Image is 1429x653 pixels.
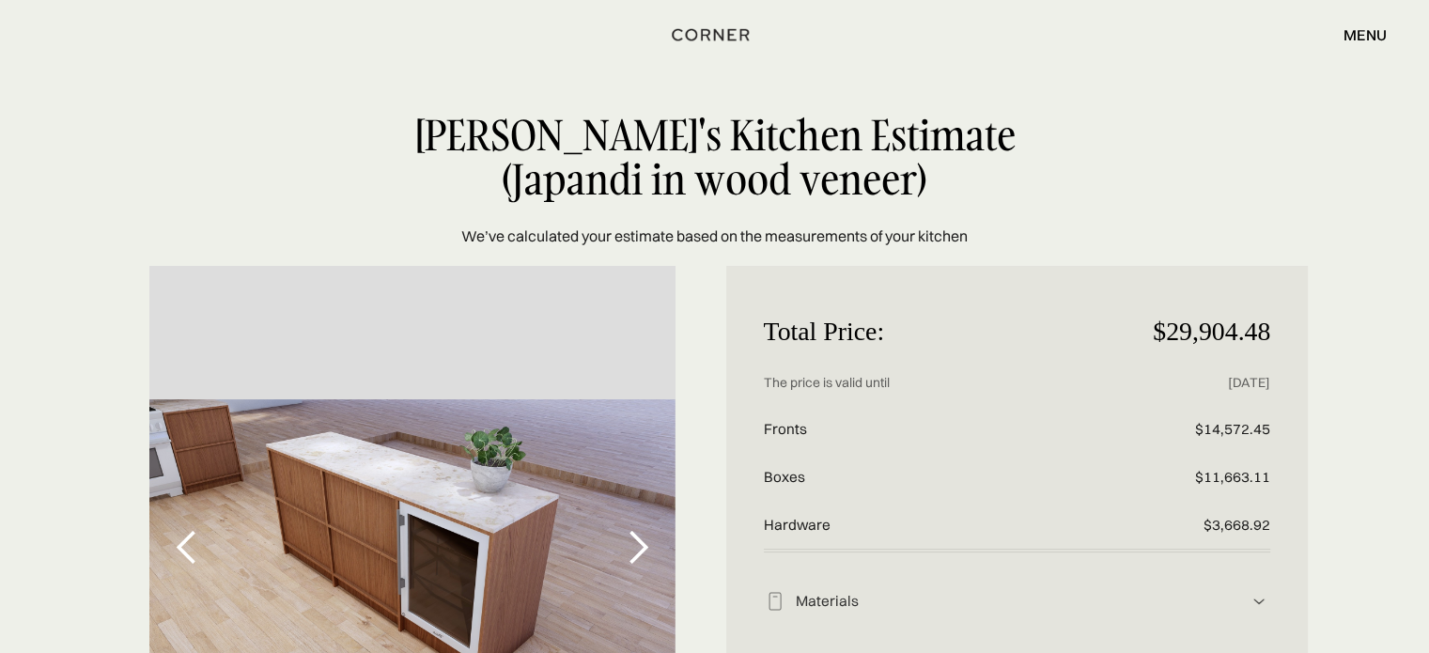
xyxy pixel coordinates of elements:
[363,113,1066,202] div: [PERSON_NAME]'s Kitchen Estimate (Japandi in wood veneer)
[764,303,1102,361] p: Total Price:
[764,454,1102,502] p: Boxes
[461,225,968,247] p: We’ve calculated your estimate based on the measurements of your kitchen
[764,406,1102,454] p: Fronts
[1344,27,1387,42] div: menu
[1101,360,1270,406] p: [DATE]
[764,502,1102,550] p: Hardware
[1101,406,1270,454] p: $14,572.45
[665,23,763,47] a: home
[764,360,1102,406] p: The price is valid until
[1101,303,1270,361] p: $29,904.48
[1325,19,1387,51] div: menu
[1101,502,1270,550] p: $3,668.92
[786,592,1249,612] div: Materials
[1101,454,1270,502] p: $11,663.11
